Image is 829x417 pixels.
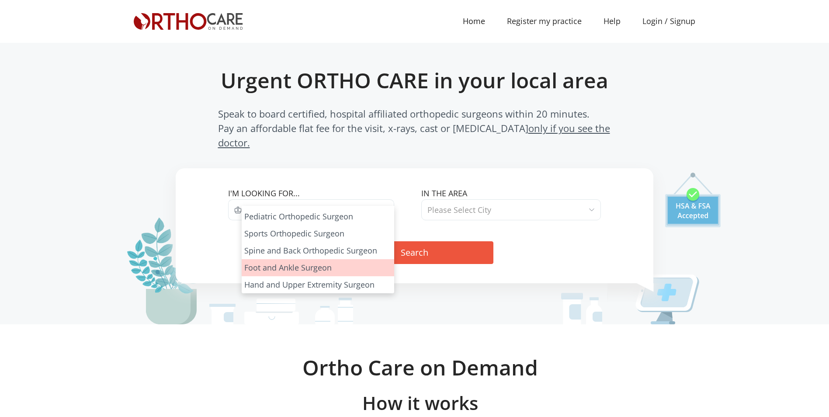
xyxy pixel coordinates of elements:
[242,276,394,293] li: Hand and Upper Extremity Surgeon
[496,11,593,31] a: Register my practice
[427,205,491,215] span: Please Select City
[195,68,634,93] h1: Urgent ORTHO CARE in your local area
[242,259,394,276] li: Foot and Ankle Surgeon
[452,11,496,31] a: Home
[218,107,611,150] span: Speak to board certified, hospital affiliated orthopedic surgeons within 20 minutes. Pay an affor...
[336,241,493,264] button: Search
[593,11,631,31] a: Help
[242,225,394,242] li: Sports Orthopedic Surgeon
[421,188,601,199] label: In the area
[139,355,701,380] h2: Ortho Care on Demand
[139,392,701,414] h3: How it works
[247,205,312,215] span: Type of Specialist
[631,15,706,27] a: Login / Signup
[228,188,408,199] label: I'm looking for...
[242,242,394,259] li: Spine and Back Orthopedic Surgeon
[242,208,394,225] li: Pediatric Orthopedic Surgeon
